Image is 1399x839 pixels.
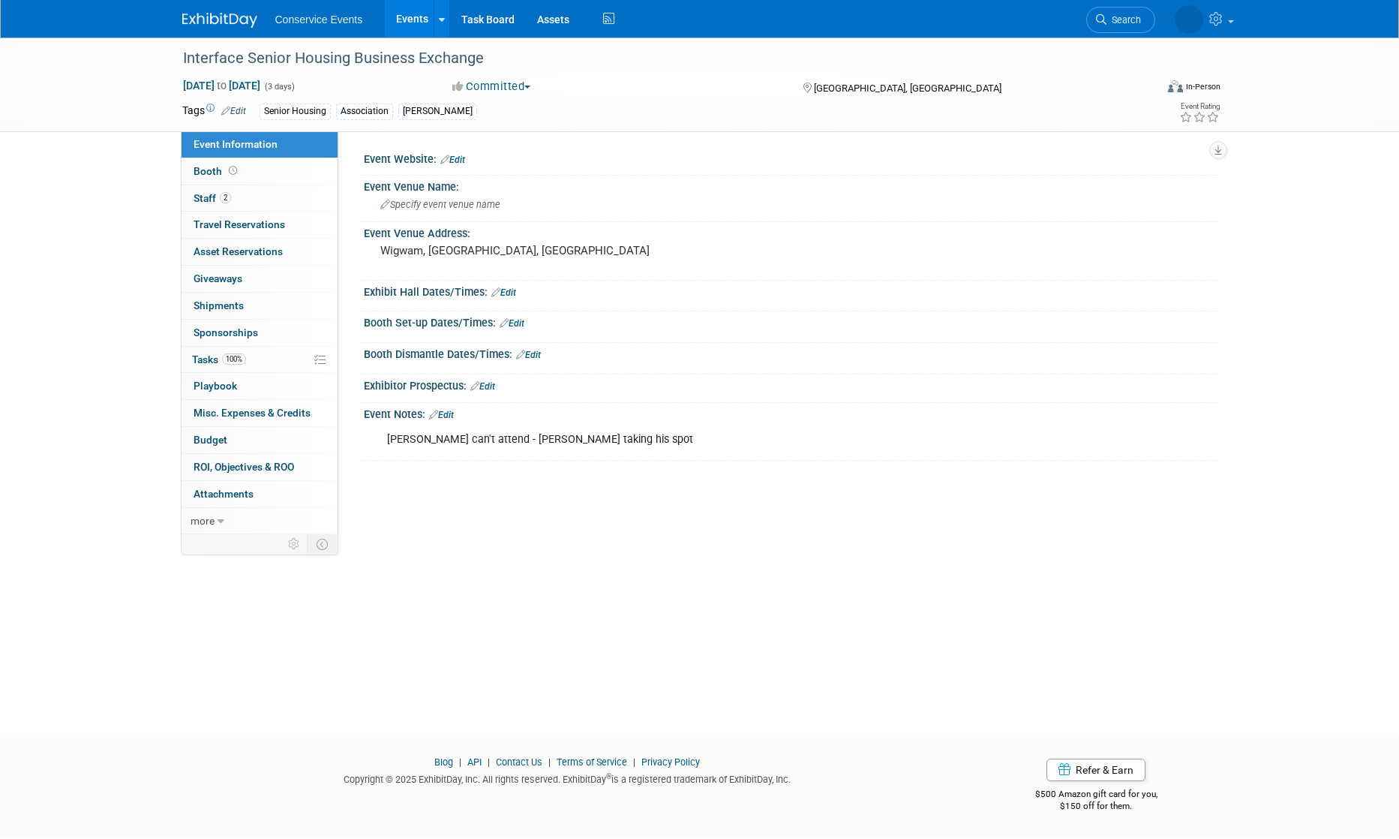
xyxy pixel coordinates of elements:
a: Tasks100% [182,347,338,373]
td: Personalize Event Tab Strip [281,534,308,554]
a: Terms of Service [557,756,627,768]
span: Specify event venue name [380,199,500,210]
span: | [629,756,639,768]
a: Refer & Earn [1046,759,1145,781]
span: to [215,80,229,92]
span: Playbook [194,380,237,392]
span: Booth not reserved yet [226,165,240,176]
span: more [191,515,215,527]
a: Edit [470,381,495,392]
div: Exhibit Hall Dates/Times: [364,281,1217,300]
span: | [545,756,554,768]
span: Misc. Expenses & Credits [194,407,311,419]
a: Sponsorships [182,320,338,346]
a: Playbook [182,373,338,399]
div: Event Venue Name: [364,176,1217,194]
a: Edit [429,410,454,420]
a: Travel Reservations [182,212,338,238]
span: [DATE] [DATE] [182,79,261,92]
a: more [182,508,338,534]
div: Copyright © 2025 ExhibitDay, Inc. All rights reserved. ExhibitDay is a registered trademark of Ex... [182,769,953,786]
span: Giveaways [194,272,242,284]
span: | [455,756,465,768]
span: Search [1106,14,1141,26]
div: $500 Amazon gift card for you, [975,778,1217,813]
span: Travel Reservations [194,218,285,230]
a: Shipments [182,293,338,319]
img: Amiee Griffey [1175,5,1203,34]
span: [GEOGRAPHIC_DATA], [GEOGRAPHIC_DATA] [814,83,1001,94]
div: In-Person [1185,81,1220,92]
div: $150 off for them. [975,800,1217,813]
img: Format-Inperson.png [1168,80,1183,92]
span: 100% [222,353,246,365]
span: Staff [194,192,231,204]
span: Conservice Events [275,14,363,26]
a: Attachments [182,481,338,507]
a: Misc. Expenses & Credits [182,400,338,426]
div: Booth Set-up Dates/Times: [364,311,1217,331]
div: Interface Senior Housing Business Exchange [178,45,1133,72]
div: Booth Dismantle Dates/Times: [364,343,1217,362]
span: Tasks [192,353,246,365]
div: Exhibitor Prospectus: [364,374,1217,394]
a: Search [1086,7,1155,33]
a: ROI, Objectives & ROO [182,454,338,480]
td: Tags [182,103,246,120]
span: ROI, Objectives & ROO [194,461,294,473]
div: Event Rating [1179,103,1220,110]
button: Committed [447,79,536,95]
div: Event Website: [364,148,1217,167]
span: Booth [194,165,240,177]
a: Budget [182,427,338,453]
div: Association [336,104,393,119]
a: Edit [440,155,465,165]
div: Event Format [1067,78,1221,101]
div: Event Notes: [364,403,1217,423]
span: Attachments [194,488,254,500]
a: Staff2 [182,185,338,212]
span: (3 days) [263,82,295,92]
sup: ® [606,772,611,780]
pre: Wigwam, [GEOGRAPHIC_DATA], [GEOGRAPHIC_DATA] [380,244,703,257]
td: Toggle Event Tabs [307,534,338,554]
div: Event Venue Address: [364,222,1217,241]
a: Edit [516,350,541,360]
span: 2 [220,192,231,203]
span: Shipments [194,299,244,311]
a: Contact Us [496,756,542,768]
a: API [467,756,482,768]
a: Edit [491,287,516,298]
span: Event Information [194,138,278,150]
a: Edit [221,106,246,116]
a: Privacy Policy [641,756,700,768]
span: | [484,756,494,768]
a: Blog [434,756,453,768]
div: Senior Housing [260,104,331,119]
div: [PERSON_NAME] [398,104,477,119]
img: ExhibitDay [182,13,257,28]
span: Asset Reservations [194,245,283,257]
a: Event Information [182,131,338,158]
a: Booth [182,158,338,185]
a: Edit [500,318,524,329]
span: Sponsorships [194,326,258,338]
span: Budget [194,434,227,446]
div: [PERSON_NAME] can't attend - [PERSON_NAME] taking his spot [377,425,1052,455]
a: Asset Reservations [182,239,338,265]
a: Giveaways [182,266,338,292]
